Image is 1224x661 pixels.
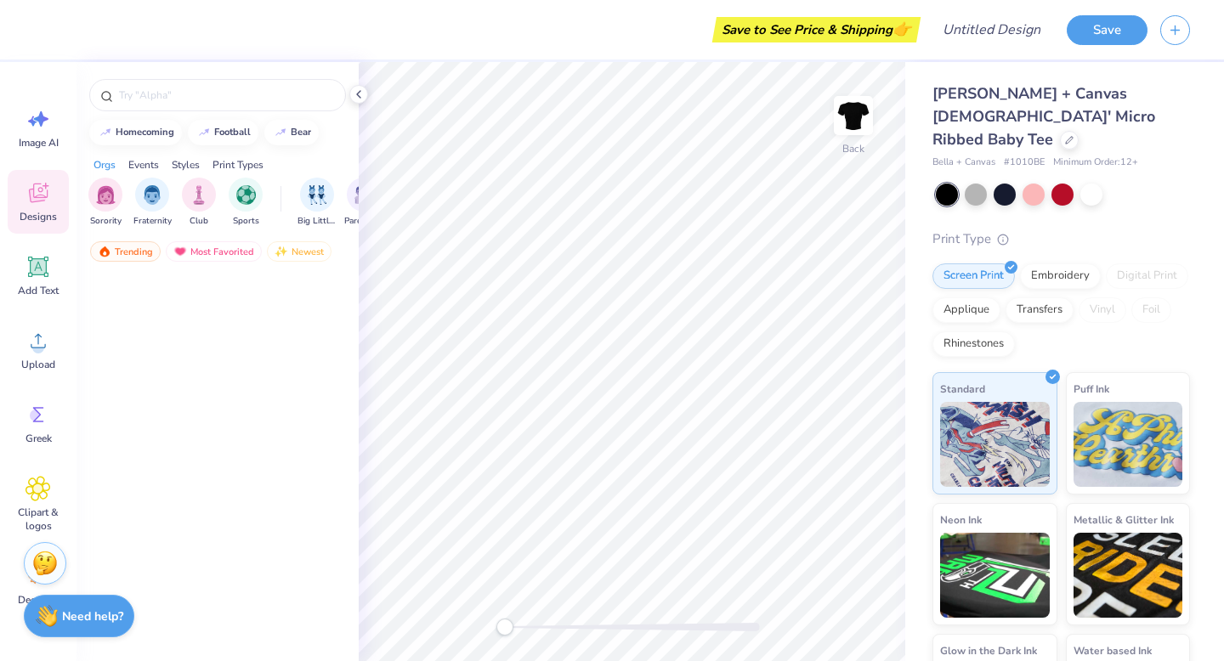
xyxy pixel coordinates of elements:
[90,241,161,262] div: Trending
[932,263,1015,289] div: Screen Print
[88,178,122,228] button: filter button
[88,178,122,228] div: filter for Sorority
[18,284,59,297] span: Add Text
[274,127,287,138] img: trend_line.gif
[10,506,66,533] span: Clipart & logos
[297,178,337,228] button: filter button
[166,241,262,262] div: Most Favorited
[19,136,59,150] span: Image AI
[291,127,311,137] div: bear
[932,83,1155,150] span: [PERSON_NAME] + Canvas [DEMOGRAPHIC_DATA]' Micro Ribbed Baby Tee
[182,178,216,228] div: filter for Club
[21,358,55,371] span: Upload
[96,185,116,205] img: Sorority Image
[172,157,200,172] div: Styles
[892,19,911,39] span: 👉
[229,178,263,228] div: filter for Sports
[297,178,337,228] div: filter for Big Little Reveal
[1006,297,1074,323] div: Transfers
[117,87,335,104] input: Try "Alpha"
[190,185,208,205] img: Club Image
[99,127,112,138] img: trend_line.gif
[212,157,263,172] div: Print Types
[496,619,513,636] div: Accessibility label
[1074,641,1152,659] span: Water based Ink
[932,297,1000,323] div: Applique
[1079,297,1126,323] div: Vinyl
[133,178,172,228] div: filter for Fraternity
[940,380,985,398] span: Standard
[116,127,174,137] div: homecoming
[98,246,111,257] img: trending.gif
[214,127,251,137] div: football
[1067,15,1147,45] button: Save
[1053,155,1138,170] span: Minimum Order: 12 +
[932,229,1190,249] div: Print Type
[354,185,374,205] img: Parent's Weekend Image
[1131,297,1171,323] div: Foil
[133,215,172,228] span: Fraternity
[1004,155,1045,170] span: # 1010BE
[1106,263,1188,289] div: Digital Print
[932,155,995,170] span: Bella + Canvas
[1020,263,1101,289] div: Embroidery
[182,178,216,228] button: filter button
[344,178,383,228] div: filter for Parent's Weekend
[25,432,52,445] span: Greek
[297,215,337,228] span: Big Little Reveal
[940,511,982,528] span: Neon Ink
[90,215,122,228] span: Sorority
[188,120,258,145] button: football
[62,608,123,624] strong: Need help?
[89,120,182,145] button: homecoming
[267,241,331,262] div: Newest
[940,402,1050,487] img: Standard
[344,178,383,228] button: filter button
[229,178,263,228] button: filter button
[940,533,1050,618] img: Neon Ink
[842,141,864,156] div: Back
[264,120,319,145] button: bear
[233,215,259,228] span: Sports
[932,331,1015,357] div: Rhinestones
[93,157,116,172] div: Orgs
[190,215,208,228] span: Club
[18,593,59,607] span: Decorate
[344,215,383,228] span: Parent's Weekend
[173,246,187,257] img: most_fav.gif
[1074,380,1109,398] span: Puff Ink
[133,178,172,228] button: filter button
[128,157,159,172] div: Events
[1074,533,1183,618] img: Metallic & Glitter Ink
[20,210,57,223] span: Designs
[275,246,288,257] img: newest.gif
[236,185,256,205] img: Sports Image
[1074,511,1174,528] span: Metallic & Glitter Ink
[929,13,1054,47] input: Untitled Design
[836,99,870,133] img: Back
[717,17,916,42] div: Save to See Price & Shipping
[143,185,161,205] img: Fraternity Image
[197,127,211,138] img: trend_line.gif
[1074,402,1183,487] img: Puff Ink
[940,641,1037,659] span: Glow in the Dark Ink
[308,185,326,205] img: Big Little Reveal Image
